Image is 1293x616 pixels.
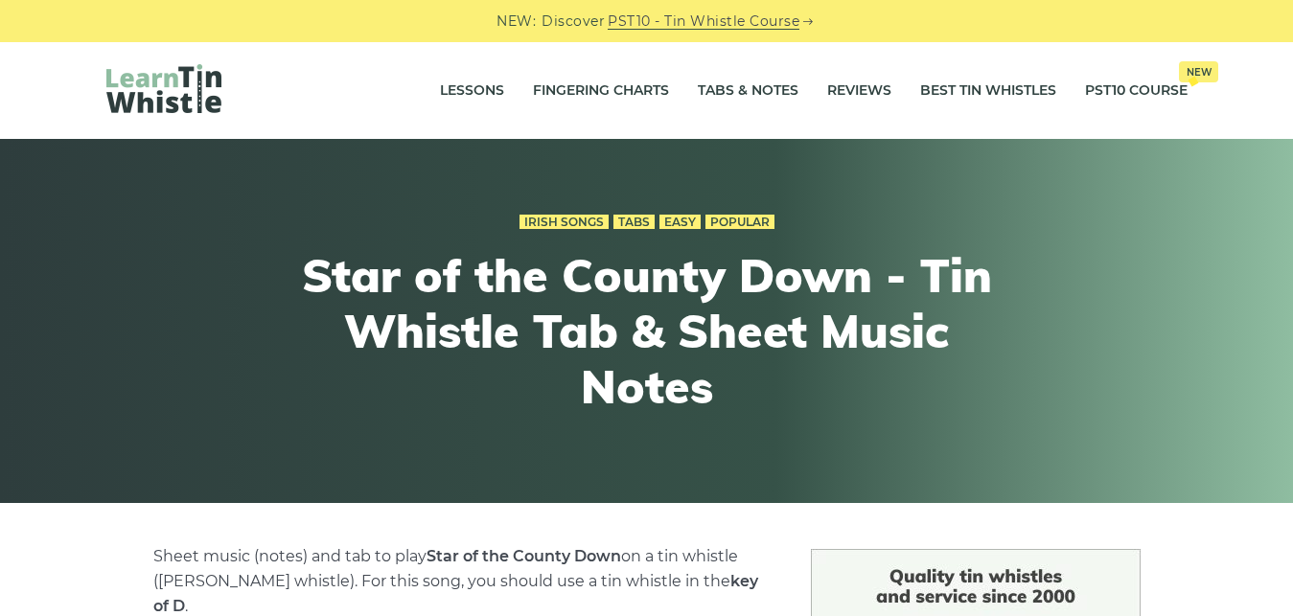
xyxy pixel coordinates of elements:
[106,64,221,113] img: LearnTinWhistle.com
[698,67,798,115] a: Tabs & Notes
[520,215,609,230] a: Irish Songs
[920,67,1056,115] a: Best Tin Whistles
[1179,61,1218,82] span: New
[153,572,758,615] strong: key of D
[533,67,669,115] a: Fingering Charts
[440,67,504,115] a: Lessons
[659,215,701,230] a: Easy
[1085,67,1188,115] a: PST10 CourseNew
[827,67,891,115] a: Reviews
[294,248,1000,414] h1: Star of the County Down - Tin Whistle Tab & Sheet Music Notes
[613,215,655,230] a: Tabs
[427,547,621,565] strong: Star of the County Down
[705,215,774,230] a: Popular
